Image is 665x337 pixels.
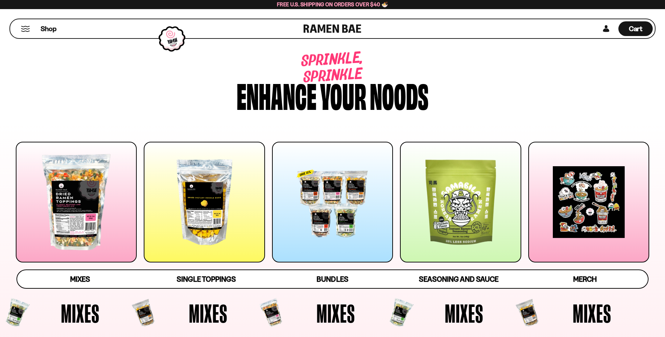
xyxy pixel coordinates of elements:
[277,1,388,8] span: Free U.S. Shipping on Orders over $40 🍜
[21,26,30,32] button: Mobile Menu Trigger
[61,300,100,326] span: Mixes
[522,270,648,288] a: Merch
[395,270,522,288] a: Seasoning and Sauce
[143,270,270,288] a: Single Toppings
[320,78,366,111] div: your
[618,19,653,38] div: Cart
[419,275,498,283] span: Seasoning and Sauce
[370,78,428,111] div: noods
[41,21,56,36] a: Shop
[445,300,483,326] span: Mixes
[189,300,228,326] span: Mixes
[573,275,597,283] span: Merch
[317,275,348,283] span: Bundles
[70,275,90,283] span: Mixes
[41,24,56,34] span: Shop
[177,275,236,283] span: Single Toppings
[629,24,643,33] span: Cart
[17,270,143,288] a: Mixes
[573,300,611,326] span: Mixes
[237,78,317,111] div: Enhance
[317,300,355,326] span: Mixes
[270,270,396,288] a: Bundles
